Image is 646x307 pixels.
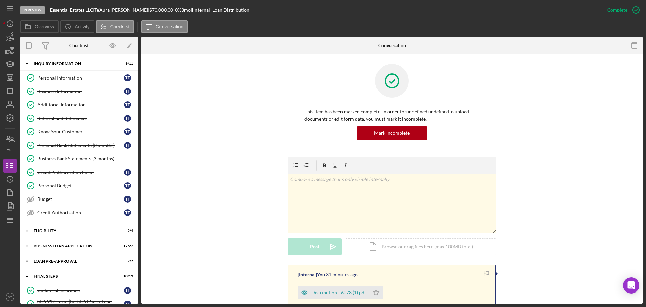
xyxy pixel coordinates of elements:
a: Collateral InsuranceTT [24,284,135,297]
div: Additional Information [37,102,124,108]
a: Additional InformationTT [24,98,135,112]
div: Know Your Customer [37,129,124,134]
div: Post [310,238,319,255]
div: Business Information [37,89,124,94]
b: Essential Estates LLC [50,7,93,13]
button: Mark Incomplete [357,126,427,140]
a: Business InformationTT [24,85,135,98]
label: Overview [35,24,54,29]
a: BudgetTT [24,192,135,206]
div: T T [124,101,131,108]
div: T T [124,128,131,135]
div: FINAL STEPS [34,274,116,278]
time: 2025-08-21 15:18 [326,272,358,277]
button: Overview [20,20,59,33]
div: 9 / 11 [121,62,133,66]
a: Personal InformationTT [24,71,135,85]
div: T T [124,115,131,122]
div: T T [124,182,131,189]
div: Business Bank Statements (3 months) [37,156,134,161]
div: Complete [607,3,627,17]
div: Te'Aura [PERSON_NAME] | [94,7,149,13]
div: Credit Authorization Form [37,170,124,175]
div: [Internal] You [298,272,325,277]
button: Checklist [96,20,134,33]
div: T T [124,169,131,176]
div: Distribution - 6078 (1).pdf [311,290,366,295]
a: Credit Authorization FormTT [24,165,135,179]
div: Open Intercom Messenger [623,277,639,294]
p: This item has been marked complete. In order for undefined undefined to upload documents or edit ... [304,108,479,123]
div: T T [124,74,131,81]
div: ELIGIBILITY [34,229,116,233]
div: | [Internal] Loan Distribution [191,7,249,13]
a: Know Your CustomerTT [24,125,135,139]
a: Credit AuthorizationTT [24,206,135,219]
div: 2 / 2 [121,259,133,263]
div: Personal Bank Statements (3 months) [37,143,124,148]
div: Budget [37,196,124,202]
div: Personal Information [37,75,124,81]
div: Credit Authorization [37,210,124,215]
button: Conversation [141,20,188,33]
div: T T [124,196,131,203]
label: Conversation [156,24,184,29]
div: T T [124,209,131,216]
div: 10 / 19 [121,274,133,278]
button: Complete [601,3,643,17]
div: 2 / 4 [121,229,133,233]
div: Checklist [69,43,89,48]
div: Mark Incomplete [374,126,410,140]
label: Checklist [110,24,130,29]
div: BUSINESS LOAN APPLICATION [34,244,116,248]
div: T T [124,287,131,294]
button: Activity [60,20,94,33]
div: Personal Budget [37,183,124,188]
button: Post [288,238,342,255]
div: LOAN PRE-APPROVAL [34,259,116,263]
div: $70,000.00 [149,7,175,13]
div: INQUIRY INFORMATION [34,62,116,66]
text: SO [8,295,12,299]
div: Conversation [378,43,406,48]
div: 17 / 27 [121,244,133,248]
button: Distribution - 6078 (1).pdf [298,286,383,299]
div: 0 % [175,7,181,13]
div: In Review [20,6,45,14]
div: | [50,7,94,13]
label: Activity [75,24,89,29]
div: T T [124,88,131,95]
div: Collateral Insurance [37,288,124,293]
button: SO [3,290,17,304]
div: T T [124,142,131,149]
a: Business Bank Statements (3 months) [24,152,135,165]
a: Referral and ReferencesTT [24,112,135,125]
div: 3 mo [181,7,191,13]
div: Referral and References [37,116,124,121]
a: Personal Bank Statements (3 months)TT [24,139,135,152]
a: Personal BudgetTT [24,179,135,192]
